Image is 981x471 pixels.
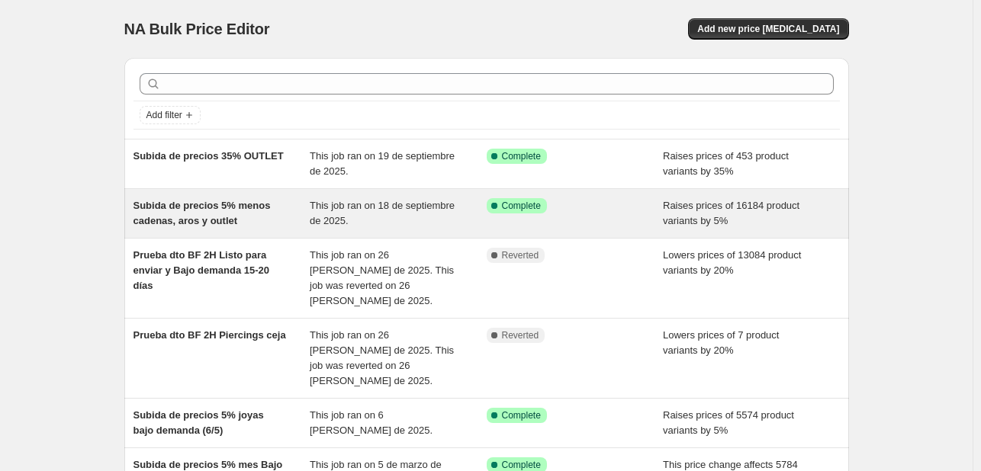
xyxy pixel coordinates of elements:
[310,150,455,177] span: This job ran on 19 de septiembre de 2025.
[697,23,839,35] span: Add new price [MEDICAL_DATA]
[502,329,539,341] span: Reverted
[502,150,541,162] span: Complete
[663,409,794,436] span: Raises prices of 5574 product variants by 5%
[133,329,286,341] span: Prueba dto BF 2H Piercings ceja
[133,409,264,436] span: Subida de precios 5% joyas bajo demanda (6/5)
[310,249,454,306] span: This job ran on 26 [PERSON_NAME] de 2025. This job was reverted on 26 [PERSON_NAME] de 2025.
[663,329,779,356] span: Lowers prices of 7 product variants by 20%
[146,109,182,121] span: Add filter
[502,459,541,471] span: Complete
[133,200,271,226] span: Subida de precios 5% menos cadenas, aros y outlet
[502,200,541,212] span: Complete
[688,18,848,40] button: Add new price [MEDICAL_DATA]
[502,249,539,261] span: Reverted
[310,409,433,436] span: This job ran on 6 [PERSON_NAME] de 2025.
[502,409,541,421] span: Complete
[140,106,201,124] button: Add filter
[663,150,789,177] span: Raises prices of 453 product variants by 35%
[124,21,270,37] span: NA Bulk Price Editor
[310,200,455,226] span: This job ran on 18 de septiembre de 2025.
[663,249,801,276] span: Lowers prices of 13084 product variants by 20%
[133,150,284,162] span: Subida de precios 35% OUTLET
[663,200,799,226] span: Raises prices of 16184 product variants by 5%
[133,249,269,291] span: Prueba dto BF 2H Listo para enviar y Bajo demanda 15-20 días
[310,329,454,386] span: This job ran on 26 [PERSON_NAME] de 2025. This job was reverted on 26 [PERSON_NAME] de 2025.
